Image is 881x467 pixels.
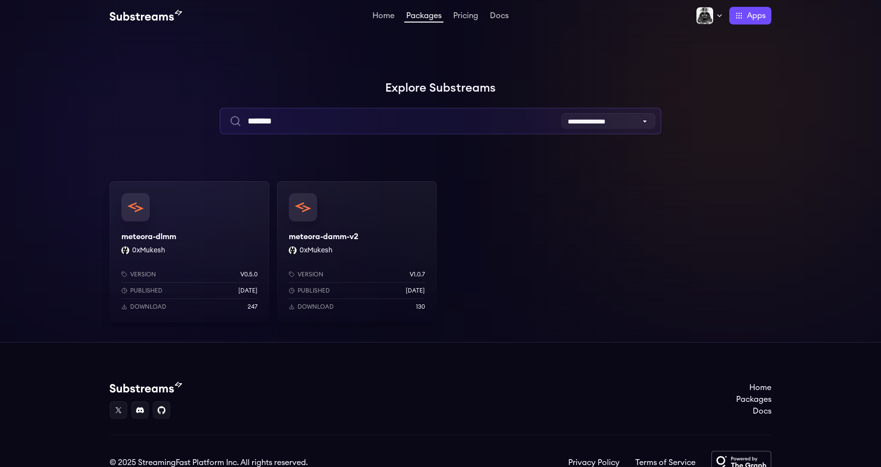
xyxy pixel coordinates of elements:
a: Docs [736,405,771,417]
p: Published [298,287,330,295]
p: Version [130,270,156,278]
p: Version [298,270,324,278]
p: v1.0.7 [410,270,425,278]
p: [DATE] [238,287,257,295]
a: meteora-dlmmmeteora-dlmm0xMukesh 0xMukeshVersionv0.5.0Published[DATE]Download247 [110,181,269,322]
p: 130 [416,303,425,311]
img: Substream's logo [110,10,182,22]
p: [DATE] [406,287,425,295]
span: Apps [747,10,765,22]
a: Home [371,12,396,22]
p: 247 [248,303,257,311]
a: Pricing [451,12,480,22]
p: v0.5.0 [240,270,257,278]
button: 0xMukesh [132,246,165,255]
p: Published [130,287,162,295]
p: Download [130,303,166,311]
p: Download [298,303,334,311]
img: Substream's logo [110,382,182,393]
img: Profile [696,7,714,25]
h1: Explore Substreams [110,78,771,98]
a: Docs [488,12,510,22]
a: meteora-damm-v2meteora-damm-v20xMukesh 0xMukeshVersionv1.0.7Published[DATE]Download130 [277,181,437,322]
button: 0xMukesh [300,246,332,255]
a: Home [736,382,771,393]
a: Packages [404,12,443,23]
a: Packages [736,393,771,405]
